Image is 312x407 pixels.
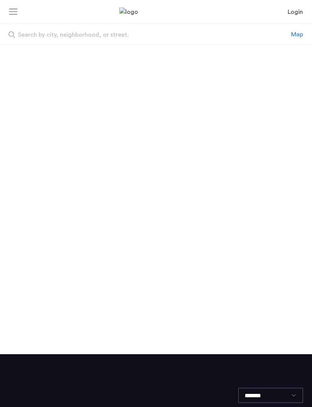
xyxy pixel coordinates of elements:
img: logo [119,7,193,16]
div: Map [291,30,303,39]
a: Login [288,7,303,16]
select: Language select [238,388,303,403]
span: Search by city, neighborhood, or street. [18,30,251,39]
a: Cazamio Logo [119,7,193,16]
